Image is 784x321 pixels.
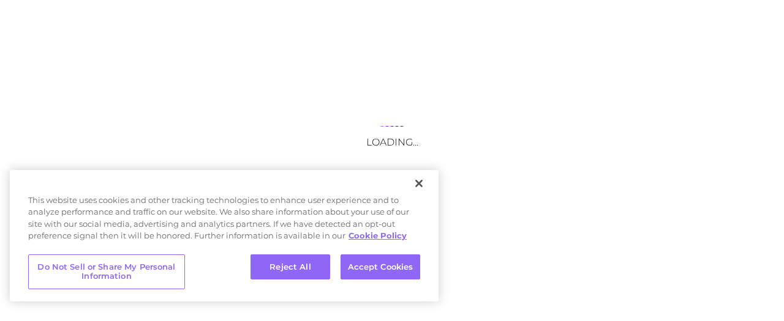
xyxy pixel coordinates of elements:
[349,231,407,240] a: More information about your privacy, opens in a new tab
[269,136,514,148] h3: Loading...
[251,254,330,280] button: Reject All
[405,170,432,197] button: Close
[10,194,439,248] div: This website uses cookies and other tracking technologies to enhance user experience and to analy...
[28,254,185,289] button: Do Not Sell or Share My Personal Information
[10,170,439,301] div: Cookie banner
[341,254,420,280] button: Accept Cookies
[10,170,439,301] div: Privacy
